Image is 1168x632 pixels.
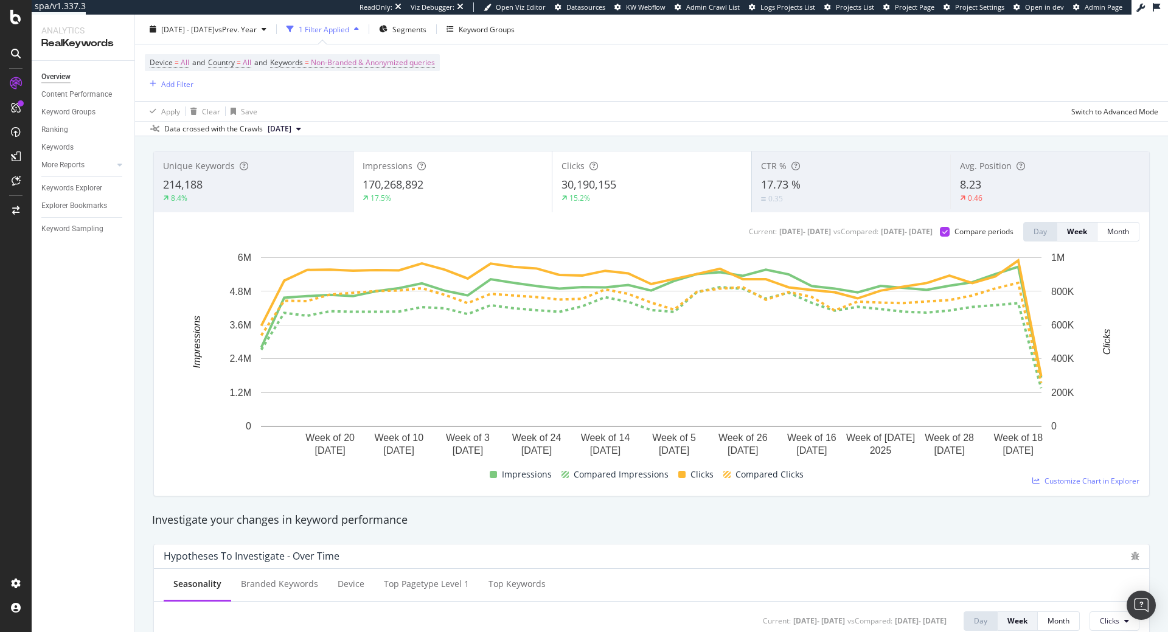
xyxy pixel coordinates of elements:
a: Ranking [41,123,126,136]
text: 3.6M [229,320,251,330]
a: Overview [41,71,126,83]
text: Week of 14 [581,432,630,443]
text: [DATE] [521,445,552,456]
span: Segments [392,24,426,34]
text: [DATE] [728,445,758,456]
a: Project Settings [944,2,1004,12]
text: 0 [1051,421,1057,431]
a: Admin Page [1073,2,1122,12]
span: Compared Clicks [735,467,804,482]
span: Clicks [1100,616,1119,626]
span: Datasources [566,2,605,12]
span: Clicks [690,467,714,482]
button: [DATE] [263,122,306,136]
div: 8.4% [171,193,187,203]
span: 170,268,892 [363,177,423,192]
a: Explorer Bookmarks [41,200,126,212]
button: Week [1057,222,1097,241]
div: Branded Keywords [241,578,318,590]
button: Clicks [1090,611,1139,631]
text: 800K [1051,286,1074,296]
span: Clicks [561,160,585,172]
div: A chart. [164,251,1139,462]
text: [DATE] [453,445,483,456]
span: [DATE] - [DATE] [161,24,215,34]
span: = [305,57,309,68]
button: Day [964,611,998,631]
a: Keyword Groups [41,106,126,119]
div: 17.5% [370,193,391,203]
text: 1.2M [229,387,251,398]
div: Investigate your changes in keyword performance [152,512,1151,528]
div: Save [241,106,257,116]
span: All [181,54,189,71]
a: Project Page [883,2,934,12]
a: KW Webflow [614,2,666,12]
text: Clicks [1102,329,1112,355]
text: 2.4M [229,353,251,364]
span: KW Webflow [626,2,666,12]
span: CTR % [761,160,787,172]
span: 8.23 [960,177,981,192]
text: Week of 16 [787,432,836,443]
text: 400K [1051,353,1074,364]
div: Data crossed with the Crawls [164,123,263,134]
div: RealKeywords [41,36,125,50]
div: Explorer Bookmarks [41,200,107,212]
div: Top pagetype Level 1 [384,578,469,590]
span: Non-Branded & Anonymized queries [311,54,435,71]
text: 6M [238,252,251,263]
span: Country [208,57,235,68]
a: Content Performance [41,88,126,101]
text: Week of 10 [374,432,423,443]
div: Keyword Groups [41,106,96,119]
div: Seasonality [173,578,221,590]
div: 1 Filter Applied [299,24,349,34]
div: Current: [749,226,777,237]
span: Admin Page [1085,2,1122,12]
div: [DATE] - [DATE] [779,226,831,237]
span: 2025 Aug. 1st [268,123,291,134]
span: and [254,57,267,68]
button: 1 Filter Applied [282,19,364,39]
text: Week of [DATE] [846,432,915,443]
div: Viz Debugger: [411,2,454,12]
div: Day [1034,226,1047,237]
span: 214,188 [163,177,203,192]
div: Keyword Groups [459,24,515,34]
a: Datasources [555,2,605,12]
div: [DATE] - [DATE] [793,616,845,626]
span: Customize Chart in Explorer [1045,476,1139,486]
span: Keywords [270,57,303,68]
div: 0.35 [768,193,783,204]
span: 17.73 % [761,177,801,192]
text: [DATE] [315,445,345,456]
text: 4.8M [229,286,251,296]
div: Add Filter [161,78,193,89]
span: and [192,57,205,68]
button: Month [1038,611,1080,631]
div: Clear [202,106,220,116]
span: Unique Keywords [163,160,235,172]
text: [DATE] [590,445,620,456]
div: Keywords Explorer [41,182,102,195]
text: [DATE] [934,445,964,456]
span: vs Prev. Year [215,24,257,34]
div: Hypotheses to Investigate - Over Time [164,550,339,562]
a: Open in dev [1013,2,1064,12]
div: Week [1067,226,1087,237]
span: Admin Crawl List [686,2,740,12]
div: Overview [41,71,71,83]
div: Compare periods [954,226,1013,237]
div: ReadOnly: [360,2,392,12]
text: Week of 5 [652,432,696,443]
text: Week of 28 [925,432,974,443]
text: 1M [1051,252,1065,263]
div: Analytics [41,24,125,36]
button: Clear [186,102,220,121]
span: = [237,57,241,68]
button: Keyword Groups [442,19,520,39]
div: Content Performance [41,88,112,101]
div: vs Compared : [833,226,878,237]
a: Projects List [824,2,874,12]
